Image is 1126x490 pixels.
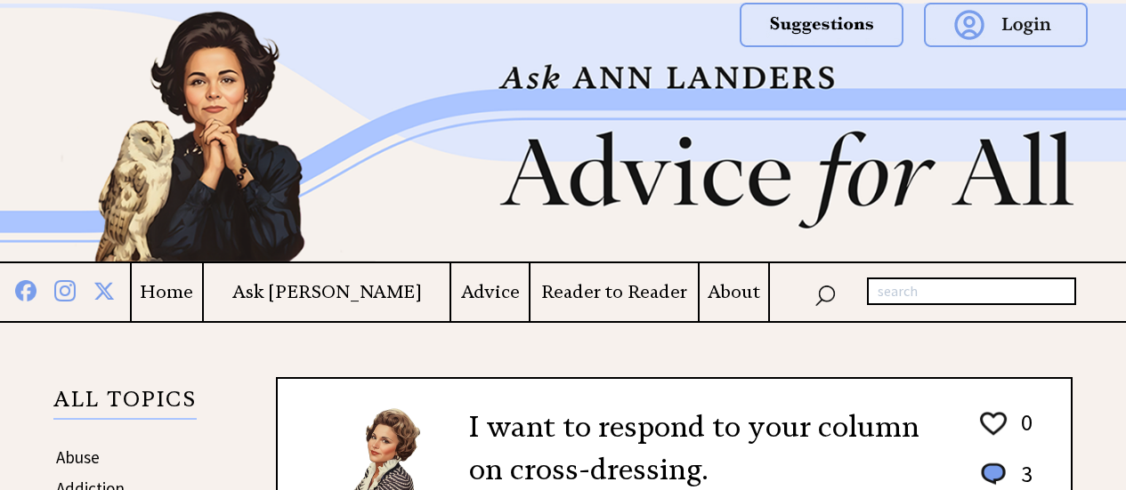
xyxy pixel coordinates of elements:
input: search [867,277,1076,306]
img: x%20blue.png [93,277,115,301]
img: heart_outline%201.png [977,408,1009,439]
a: Advice [451,281,529,303]
img: message_round%201.png [977,460,1009,488]
img: instagram%20blue.png [54,277,76,301]
td: 0 [1012,407,1033,457]
p: ALL TOPICS [53,390,197,420]
a: Abuse [56,446,100,468]
a: Ask [PERSON_NAME] [204,281,450,303]
img: search_nav.png [814,281,836,307]
a: Reader to Reader [531,281,698,303]
a: About [700,281,768,303]
img: suggestions.png [740,3,903,47]
a: Home [132,281,202,303]
img: login.png [924,3,1088,47]
img: facebook%20blue.png [15,277,36,301]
